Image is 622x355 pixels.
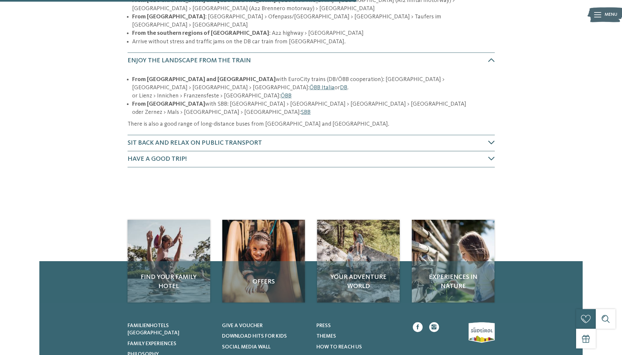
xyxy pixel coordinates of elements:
p: There is also a good range of long-distance buses from [GEOGRAPHIC_DATA] and [GEOGRAPHIC_DATA]. [128,120,495,128]
li: : A22 highway > [GEOGRAPHIC_DATA] [132,29,494,37]
strong: From [GEOGRAPHIC_DATA] [132,101,205,107]
a: DB [340,85,347,91]
span: Themes [316,334,336,339]
span: Enjoy the landscape from the train [128,57,251,64]
img: How to reach Familienhotels Südtirol [317,220,400,303]
span: Family experiences [128,341,176,346]
span: How to reach us [316,345,362,350]
a: Social Media Wall [222,344,308,351]
a: Themes [316,333,403,340]
a: Download hits for kids [222,333,308,340]
img: How to reach Familienhotels Südtirol [222,220,305,303]
span: Press [316,323,331,328]
span: Find your family hotel [134,273,204,291]
a: Press [316,322,403,329]
span: Your adventure world [324,273,393,291]
a: SBB [301,109,311,115]
img: How to reach Familienhotels Südtirol [128,220,210,303]
a: ÖBB Italia [310,85,334,91]
a: Give a voucher [222,322,308,329]
li: Arrive without stress and traffic jams on the DB car train from [GEOGRAPHIC_DATA]. [132,38,494,46]
li: with EuroCity trains (DB/ÖBB cooperation): [GEOGRAPHIC_DATA] > [GEOGRAPHIC_DATA] > [GEOGRAPHIC_DA... [132,75,494,100]
a: How to reach Familienhotels Südtirol Your adventure world [317,220,400,303]
span: Give a voucher [222,323,263,328]
li: : [GEOGRAPHIC_DATA] > Ofenpass/[GEOGRAPHIC_DATA] > [GEOGRAPHIC_DATA] > Taufers im [GEOGRAPHIC_DAT... [132,13,494,29]
a: Family experiences [128,340,214,347]
span: Offers [229,277,298,286]
span: Experiences in nature [418,273,488,291]
a: How to reach Familienhotels Südtirol Experiences in nature [412,220,494,303]
span: Familienhotels [GEOGRAPHIC_DATA] [128,323,179,336]
li: with SBB: [GEOGRAPHIC_DATA] > [GEOGRAPHIC_DATA] > [GEOGRAPHIC_DATA] > [GEOGRAPHIC_DATA] oder Zern... [132,100,494,116]
strong: From [GEOGRAPHIC_DATA] [132,14,205,20]
a: Familienhotels [GEOGRAPHIC_DATA] [128,322,214,337]
span: Have a good trip! [128,156,187,162]
strong: From the southern regions of [GEOGRAPHIC_DATA] [132,30,269,36]
span: Download hits for kids [222,334,287,339]
strong: From [GEOGRAPHIC_DATA] and [GEOGRAPHIC_DATA] [132,76,276,82]
span: Social Media Wall [222,345,271,350]
a: How to reach us [316,344,403,351]
img: How to reach Familienhotels Südtirol [412,220,494,303]
span: Sit back and relax on public transport [128,140,262,146]
a: How to reach Familienhotels Südtirol Find your family hotel [128,220,210,303]
a: How to reach Familienhotels Südtirol Offers [222,220,305,303]
a: ÖBB [281,93,291,99]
